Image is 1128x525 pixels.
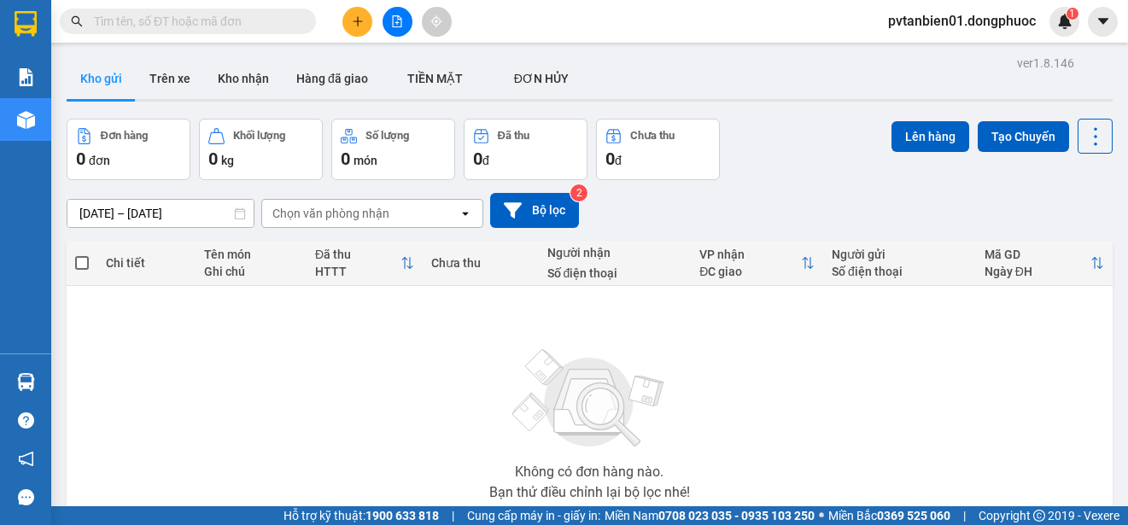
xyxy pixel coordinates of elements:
[17,111,35,129] img: warehouse-icon
[67,200,254,227] input: Select a date range.
[204,58,283,99] button: Kho nhận
[1057,14,1072,29] img: icon-new-feature
[605,149,615,169] span: 0
[272,205,389,222] div: Chọn văn phòng nhận
[605,506,815,525] span: Miền Nam
[365,130,409,142] div: Số lượng
[67,119,190,180] button: Đơn hàng0đơn
[430,15,442,27] span: aim
[1067,8,1078,20] sup: 1
[547,266,683,280] div: Số điện thoại
[615,154,622,167] span: đ
[204,248,298,261] div: Tên món
[1017,54,1074,73] div: ver 1.8.146
[17,373,35,391] img: warehouse-icon
[1069,8,1075,20] span: 1
[504,339,675,458] img: svg+xml;base64,PHN2ZyBjbGFzcz0ibGlzdC1wbHVnX19zdmciIHhtbG5zPSJodHRwOi8vd3d3LnczLm9yZy8yMDAwL3N2Zy...
[431,256,530,270] div: Chưa thu
[89,154,110,167] span: đơn
[315,248,400,261] div: Đã thu
[94,12,295,31] input: Tìm tên, số ĐT hoặc mã đơn
[208,149,218,169] span: 0
[342,7,372,37] button: plus
[473,149,482,169] span: 0
[283,58,382,99] button: Hàng đã giao
[489,486,690,499] div: Bạn thử điều chỉnh lại bộ lọc nhé!
[976,241,1113,286] th: Toggle SortBy
[18,412,34,429] span: question-circle
[106,256,187,270] div: Chi tiết
[514,72,569,85] span: ĐƠN HỦY
[658,509,815,522] strong: 0708 023 035 - 0935 103 250
[699,248,801,261] div: VP nhận
[963,506,966,525] span: |
[76,149,85,169] span: 0
[1096,14,1111,29] span: caret-down
[985,265,1090,278] div: Ngày ĐH
[307,241,423,286] th: Toggle SortBy
[891,121,969,152] button: Lên hàng
[354,154,377,167] span: món
[978,121,1069,152] button: Tạo Chuyến
[832,265,967,278] div: Số điện thoại
[459,207,472,220] svg: open
[18,451,34,467] span: notification
[365,509,439,522] strong: 1900 633 818
[383,7,412,37] button: file-add
[877,509,950,522] strong: 0369 525 060
[699,265,801,278] div: ĐC giao
[515,465,663,479] div: Không có đơn hàng nào.
[547,246,683,260] div: Người nhận
[464,119,587,180] button: Đã thu0đ
[101,130,148,142] div: Đơn hàng
[136,58,204,99] button: Trên xe
[985,248,1090,261] div: Mã GD
[204,265,298,278] div: Ghi chú
[498,130,529,142] div: Đã thu
[452,506,454,525] span: |
[422,7,452,37] button: aim
[18,489,34,505] span: message
[467,506,600,525] span: Cung cấp máy in - giấy in:
[283,506,439,525] span: Hỗ trợ kỹ thuật:
[1033,510,1045,522] span: copyright
[1088,7,1118,37] button: caret-down
[391,15,403,27] span: file-add
[233,130,285,142] div: Khối lượng
[315,265,400,278] div: HTTT
[352,15,364,27] span: plus
[828,506,950,525] span: Miền Bắc
[490,193,579,228] button: Bộ lọc
[407,72,463,85] span: TIỀN MẶT
[630,130,675,142] div: Chưa thu
[596,119,720,180] button: Chưa thu0đ
[874,10,1049,32] span: pvtanbien01.dongphuoc
[221,154,234,167] span: kg
[819,512,824,519] span: ⚪️
[691,241,823,286] th: Toggle SortBy
[482,154,489,167] span: đ
[331,119,455,180] button: Số lượng0món
[832,248,967,261] div: Người gửi
[570,184,587,201] sup: 2
[17,68,35,86] img: solution-icon
[199,119,323,180] button: Khối lượng0kg
[341,149,350,169] span: 0
[71,15,83,27] span: search
[15,11,37,37] img: logo-vxr
[67,58,136,99] button: Kho gửi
